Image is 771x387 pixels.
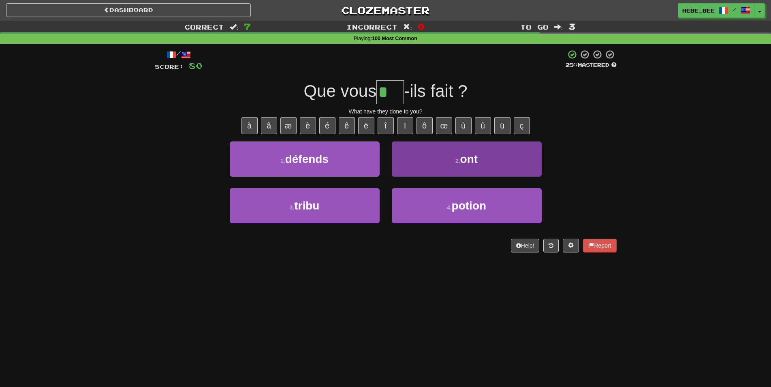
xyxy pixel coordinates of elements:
button: œ [436,117,452,134]
button: ï [397,117,413,134]
a: Clozemaster [263,3,508,17]
button: 2.ont [392,141,542,177]
span: Score: [155,63,184,70]
span: 0 [418,21,425,31]
span: 3 [568,21,575,31]
span: 80 [189,60,203,71]
div: What have they done to you? [155,107,617,115]
span: / [733,6,737,12]
button: æ [280,117,297,134]
span: Incorrect [346,23,397,31]
span: : [230,24,239,30]
button: 1.défends [230,141,380,177]
button: ë [358,117,374,134]
small: 2 . [455,158,460,164]
button: Report [583,239,616,252]
small: 1 . [280,158,285,164]
button: ê [339,117,355,134]
span: potion [452,199,487,212]
a: Dashboard [6,3,251,17]
button: ù [455,117,472,134]
button: à [241,117,258,134]
span: : [554,24,563,30]
span: 7 [244,21,251,31]
span: -ils fait ? [404,81,467,100]
span: défends [285,153,329,165]
div: / [155,49,203,60]
span: Correct [184,23,224,31]
button: é [319,117,335,134]
button: 3.tribu [230,188,380,223]
button: ç [514,117,530,134]
span: 25 % [566,62,578,68]
span: Hebe_Bee [682,7,715,14]
span: ont [460,153,478,165]
button: Help! [511,239,540,252]
strong: 100 Most Common [372,36,417,41]
span: tribu [294,199,319,212]
a: Hebe_Bee / [678,3,755,18]
button: è [300,117,316,134]
button: û [475,117,491,134]
button: î [378,117,394,134]
button: ô [416,117,433,134]
button: ü [494,117,510,134]
span: To go [520,23,549,31]
button: 4.potion [392,188,542,223]
small: 3 . [290,204,295,211]
span: : [403,24,412,30]
button: Round history (alt+y) [543,239,559,252]
span: Que vous [303,81,376,100]
div: Mastered [566,62,617,69]
small: 4 . [447,204,452,211]
button: â [261,117,277,134]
